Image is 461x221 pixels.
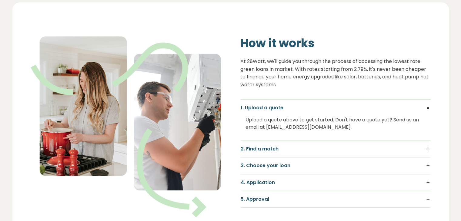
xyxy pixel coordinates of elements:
h5: 3. Choose your loan [241,162,430,169]
h5: 2. Find a match [241,146,430,152]
p: At 28Watt, we'll guide you through the process of accessing the lowest rate green loans in market... [240,58,431,88]
div: Upload a quote above to get started. Don't have a quote yet? Send us an email at [EMAIL_ADDRESS][... [246,111,426,136]
h5: 5. Approval [241,196,430,203]
h5: 4. Application [241,179,430,186]
h5: 1. Upload a quote [241,104,430,111]
img: Illustration showing finance steps [31,36,221,217]
h2: How it works [240,36,431,50]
